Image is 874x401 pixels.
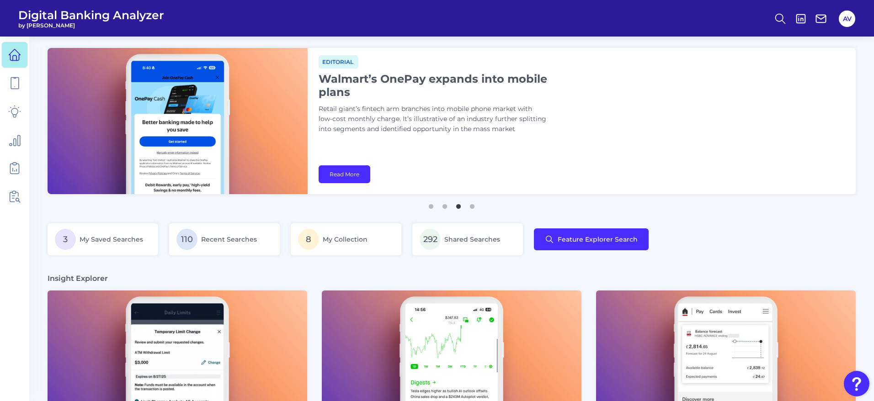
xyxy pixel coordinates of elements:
span: 3 [55,229,76,250]
span: Recent Searches [201,235,257,243]
span: Editorial [319,55,358,69]
a: 8My Collection [291,223,401,255]
span: Feature Explorer Search [558,236,638,243]
button: 2 [440,200,449,209]
button: 3 [454,200,463,209]
a: 3My Saved Searches [48,223,158,255]
span: 292 [420,229,441,250]
span: My Saved Searches [80,235,143,243]
span: Digital Banking Analyzer [18,8,164,22]
span: by [PERSON_NAME] [18,22,164,29]
span: Shared Searches [444,235,500,243]
button: Open Resource Center [844,371,869,396]
button: 1 [426,200,436,209]
span: 110 [176,229,197,250]
button: Feature Explorer Search [534,228,649,250]
a: 292Shared Searches [412,223,523,255]
span: My Collection [323,235,368,243]
button: 4 [468,200,477,209]
img: bannerImg [48,48,308,194]
span: 8 [298,229,319,250]
a: Read More [319,165,370,183]
p: Retail giant’s fintech arm branches into mobile phone market with low-cost monthly charge. It’s i... [319,104,547,134]
a: Editorial [319,57,358,66]
h1: Walmart’s OnePay expands into mobile plans [319,72,547,99]
button: AV [839,11,855,27]
h3: Insight Explorer [48,274,108,283]
a: 110Recent Searches [169,223,280,255]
